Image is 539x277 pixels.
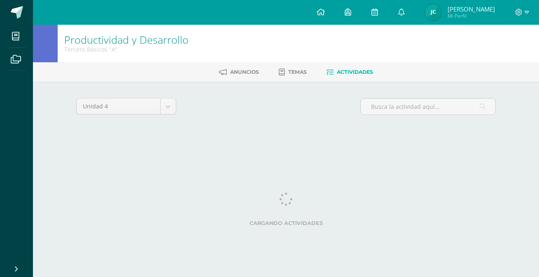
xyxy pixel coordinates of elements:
[337,69,373,75] span: Actividades
[64,33,189,47] a: Productividad y Desarrollo
[327,66,373,79] a: Actividades
[77,99,176,114] a: Unidad 4
[288,69,307,75] span: Temas
[279,66,307,79] a: Temas
[448,5,495,13] span: [PERSON_NAME]
[64,34,189,45] h1: Productividad y Desarrollo
[83,99,154,114] span: Unidad 4
[448,12,495,19] span: Mi Perfil
[64,45,189,53] div: Tercero Básicos 'A'
[230,69,259,75] span: Anuncios
[76,220,496,226] label: Cargando actividades
[361,99,495,115] input: Busca la actividad aquí...
[425,4,441,21] img: c3bb5800c7d6ee2552531009e20e2ead.png
[219,66,259,79] a: Anuncios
